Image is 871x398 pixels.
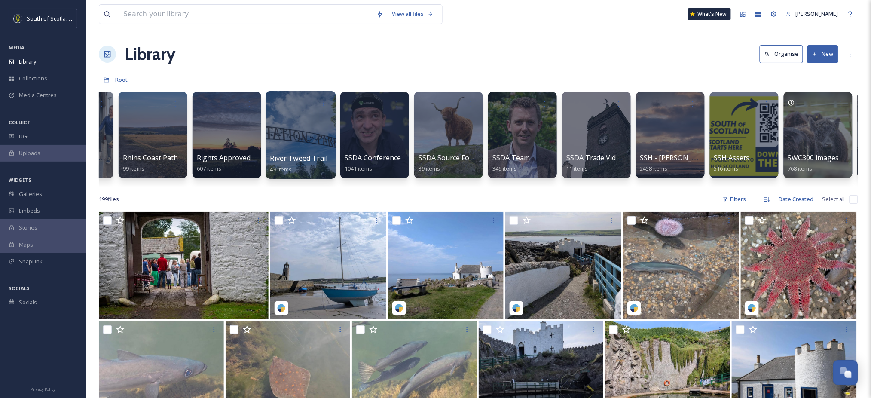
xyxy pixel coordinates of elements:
[775,191,818,208] div: Date Created
[505,212,621,319] img: the_ratchers-18072897559782196.jpeg
[123,153,178,162] span: Rhins Coast Path
[345,153,401,162] span: SSDA Conference
[9,119,31,126] span: COLLECT
[31,383,55,394] a: Privacy Policy
[760,45,803,63] button: Organise
[714,165,739,172] span: 516 items
[630,304,639,312] img: snapsea-logo.png
[822,195,845,203] span: Select all
[277,304,286,312] img: snapsea-logo.png
[492,165,517,172] span: 349 items
[640,154,785,172] a: SSH - [PERSON_NAME] [GEOGRAPHIC_DATA]2458 items
[788,165,813,172] span: 768 items
[640,153,785,162] span: SSH - [PERSON_NAME] [GEOGRAPHIC_DATA]
[270,212,386,319] img: the_ratchers-18071177596821500.jpeg
[788,153,839,162] span: SWC300 images
[718,191,751,208] div: Filters
[807,45,838,63] button: New
[419,154,488,172] a: SSDA Source Footage39 items
[19,190,42,198] span: Galleries
[270,153,328,163] span: River Tweed Trail
[345,165,372,172] span: 1041 items
[125,41,175,67] a: Library
[19,257,43,266] span: SnapLink
[388,212,504,319] img: the_ratchers-17979406028714415.jpeg
[19,132,31,141] span: UGC
[345,154,401,172] a: SSDA Conference1041 items
[640,165,668,172] span: 2458 items
[492,153,530,162] span: SSDA Team
[748,304,756,312] img: snapsea-logo.png
[623,212,739,319] img: the_ratchers-17975837108889995.jpeg
[115,76,128,83] span: Root
[741,212,857,319] img: the_ratchers-18168405370352036.jpeg
[197,154,251,172] a: Rights Approved607 items
[419,153,488,162] span: SSDA Source Footage
[123,165,144,172] span: 99 items
[197,165,221,172] span: 607 items
[123,154,178,172] a: Rhins Coast Path99 items
[688,8,731,20] a: What's New
[395,304,403,312] img: snapsea-logo.png
[388,6,438,22] a: View all files
[19,58,36,66] span: Library
[27,14,125,22] span: South of Scotland Destination Alliance
[31,386,55,392] span: Privacy Policy
[19,207,40,215] span: Embeds
[19,241,33,249] span: Maps
[9,177,31,183] span: WIDGETS
[119,5,372,24] input: Search your library
[833,360,858,385] button: Open Chat
[270,165,292,173] span: 49 items
[99,195,119,203] span: 199 file s
[714,153,750,162] span: SSH Assets
[796,10,838,18] span: [PERSON_NAME]
[14,14,22,23] img: images.jpeg
[197,153,251,162] span: Rights Approved
[566,165,588,172] span: 11 items
[9,44,24,51] span: MEDIA
[19,74,47,83] span: Collections
[115,74,128,85] a: Root
[782,6,843,22] a: [PERSON_NAME]
[9,285,30,291] span: SOCIALS
[788,154,839,172] a: SWC300 images768 items
[19,298,37,306] span: Socials
[270,154,328,173] a: River Tweed Trail49 items
[512,304,521,312] img: snapsea-logo.png
[492,154,530,172] a: SSDA Team349 items
[19,223,37,232] span: Stories
[419,165,440,172] span: 39 items
[714,154,750,172] a: SSH Assets516 items
[19,91,57,99] span: Media Centres
[566,154,628,172] a: SSDA Trade Videos11 items
[566,153,628,162] span: SSDA Trade Videos
[19,149,40,157] span: Uploads
[99,212,269,319] img: 240817-Glenlair-Feastival-2024-6-Demijohn.jpg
